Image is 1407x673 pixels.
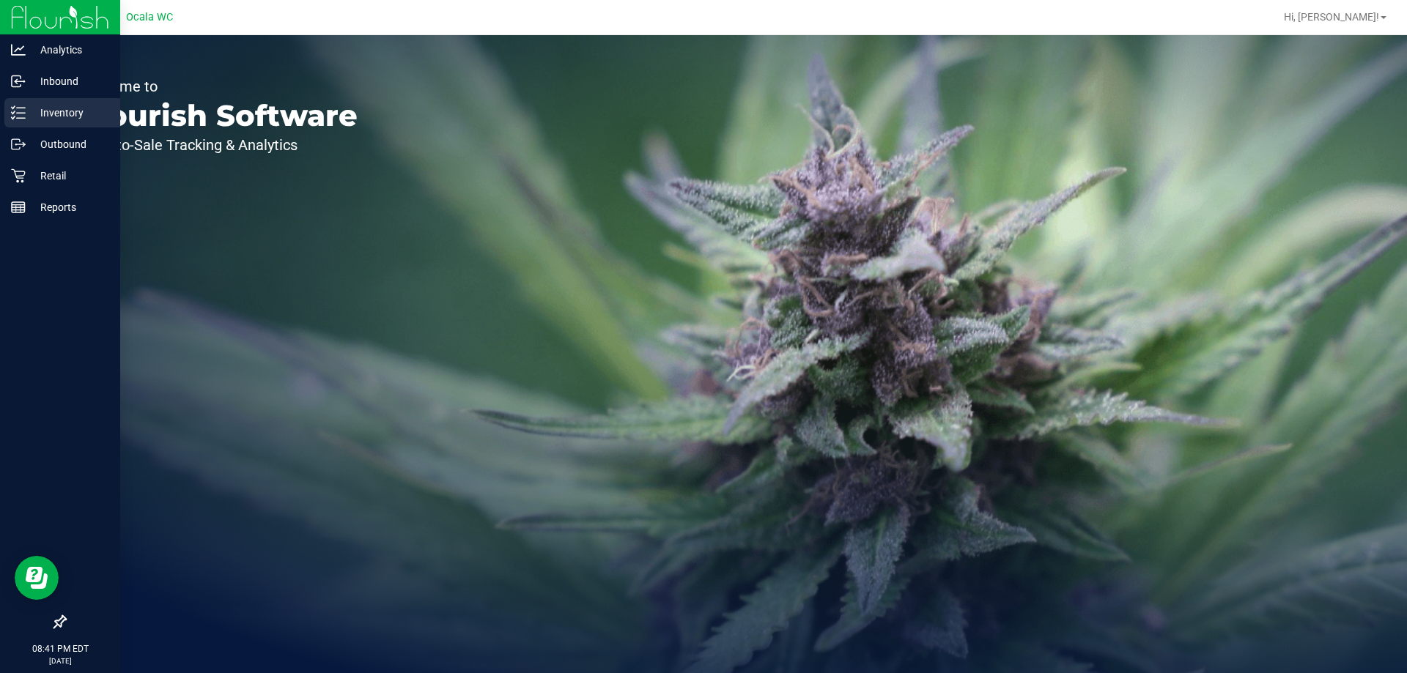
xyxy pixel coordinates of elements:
[15,556,59,600] iframe: Resource center
[11,200,26,215] inline-svg: Reports
[79,79,358,94] p: Welcome to
[26,41,114,59] p: Analytics
[79,138,358,152] p: Seed-to-Sale Tracking & Analytics
[26,104,114,122] p: Inventory
[26,135,114,153] p: Outbound
[26,167,114,185] p: Retail
[7,655,114,666] p: [DATE]
[126,11,173,23] span: Ocala WC
[11,168,26,183] inline-svg: Retail
[11,137,26,152] inline-svg: Outbound
[26,198,114,216] p: Reports
[1284,11,1379,23] span: Hi, [PERSON_NAME]!
[11,42,26,57] inline-svg: Analytics
[11,74,26,89] inline-svg: Inbound
[11,105,26,120] inline-svg: Inventory
[26,72,114,90] p: Inbound
[79,101,358,130] p: Flourish Software
[7,642,114,655] p: 08:41 PM EDT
